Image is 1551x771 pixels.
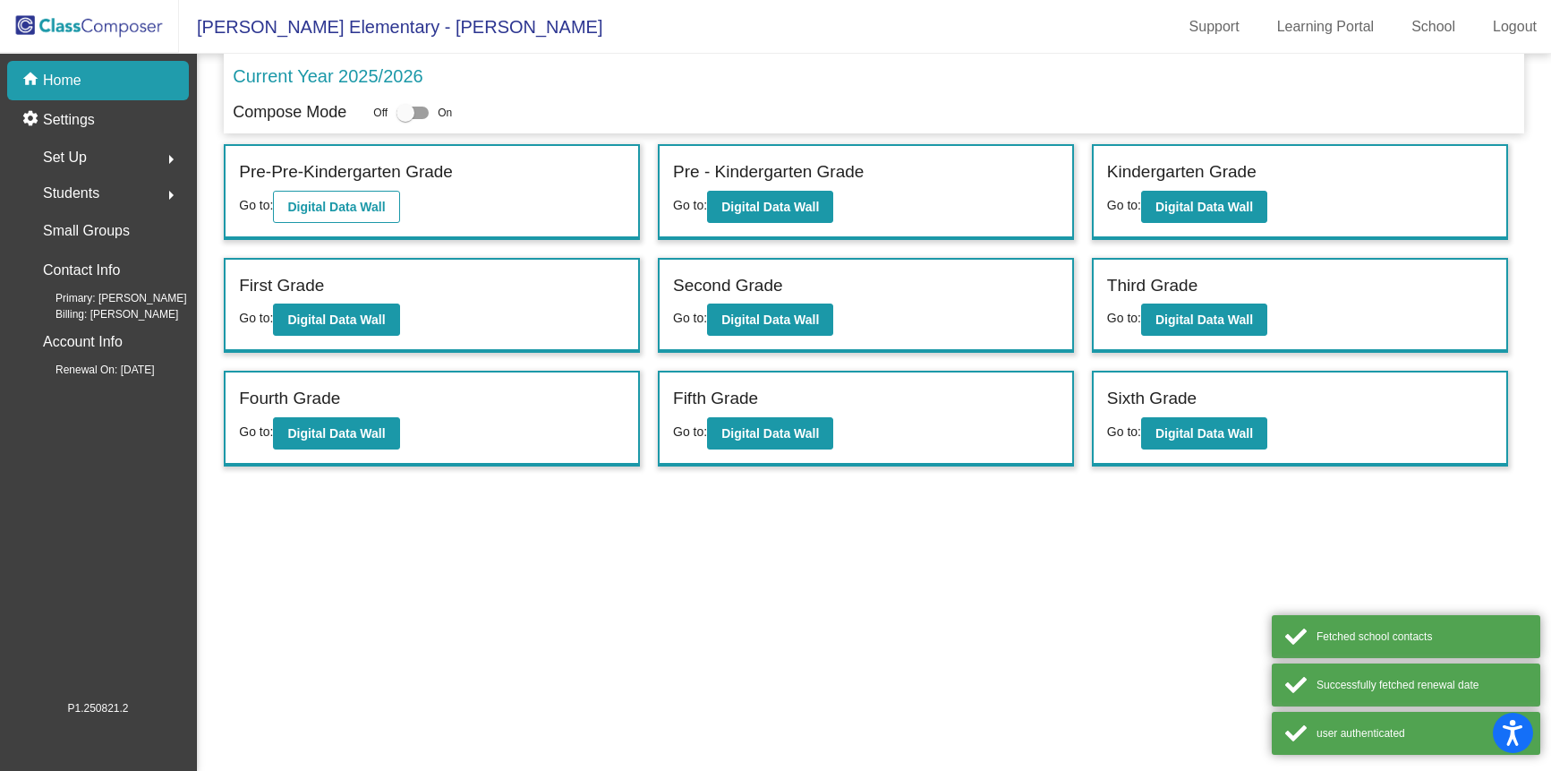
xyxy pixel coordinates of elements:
span: Go to: [673,311,707,325]
b: Digital Data Wall [1155,313,1253,327]
b: Digital Data Wall [721,200,819,214]
b: Digital Data Wall [721,426,819,441]
p: Current Year 2025/2026 [233,63,422,90]
a: School [1397,13,1470,41]
b: Digital Data Wall [721,313,819,327]
button: Digital Data Wall [273,304,399,336]
a: Support [1175,13,1254,41]
div: Successfully fetched renewal date [1317,677,1527,693]
b: Digital Data Wall [287,313,385,327]
span: Off [373,105,388,121]
p: Contact Info [43,258,120,283]
button: Digital Data Wall [1141,417,1267,450]
p: Home [43,70,81,91]
button: Digital Data Wall [1141,304,1267,336]
mat-icon: settings [21,109,43,131]
label: Pre - Kindergarten Grade [673,159,864,185]
b: Digital Data Wall [287,426,385,441]
p: Compose Mode [233,100,346,124]
a: Logout [1479,13,1551,41]
mat-icon: arrow_right [160,149,182,170]
button: Digital Data Wall [707,304,833,336]
b: Digital Data Wall [1155,200,1253,214]
p: Account Info [43,330,123,355]
button: Digital Data Wall [273,191,399,223]
span: Go to: [1107,424,1141,439]
span: Go to: [1107,311,1141,325]
button: Digital Data Wall [1141,191,1267,223]
label: Second Grade [673,273,783,299]
p: Settings [43,109,95,131]
span: Go to: [239,424,273,439]
span: Go to: [1107,198,1141,212]
label: Kindergarten Grade [1107,159,1257,185]
span: Go to: [239,198,273,212]
span: Billing: [PERSON_NAME] [27,306,178,322]
a: Learning Portal [1263,13,1389,41]
span: Set Up [43,145,87,170]
label: Third Grade [1107,273,1197,299]
div: user authenticated [1317,725,1527,741]
span: On [438,105,452,121]
span: Go to: [673,198,707,212]
span: [PERSON_NAME] Elementary - [PERSON_NAME] [179,13,602,41]
span: Students [43,181,99,206]
label: Fourth Grade [239,386,340,412]
p: Small Groups [43,218,130,244]
button: Digital Data Wall [707,191,833,223]
label: Fifth Grade [673,386,758,412]
button: Digital Data Wall [707,417,833,450]
label: Sixth Grade [1107,386,1197,412]
button: Digital Data Wall [273,417,399,450]
b: Digital Data Wall [1155,426,1253,441]
mat-icon: arrow_right [160,184,182,206]
span: Renewal On: [DATE] [27,362,154,378]
label: First Grade [239,273,324,299]
span: Primary: [PERSON_NAME] [27,290,187,306]
span: Go to: [239,311,273,325]
mat-icon: home [21,70,43,91]
div: Fetched school contacts [1317,629,1527,645]
b: Digital Data Wall [287,200,385,214]
span: Go to: [673,424,707,439]
label: Pre-Pre-Kindergarten Grade [239,159,453,185]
